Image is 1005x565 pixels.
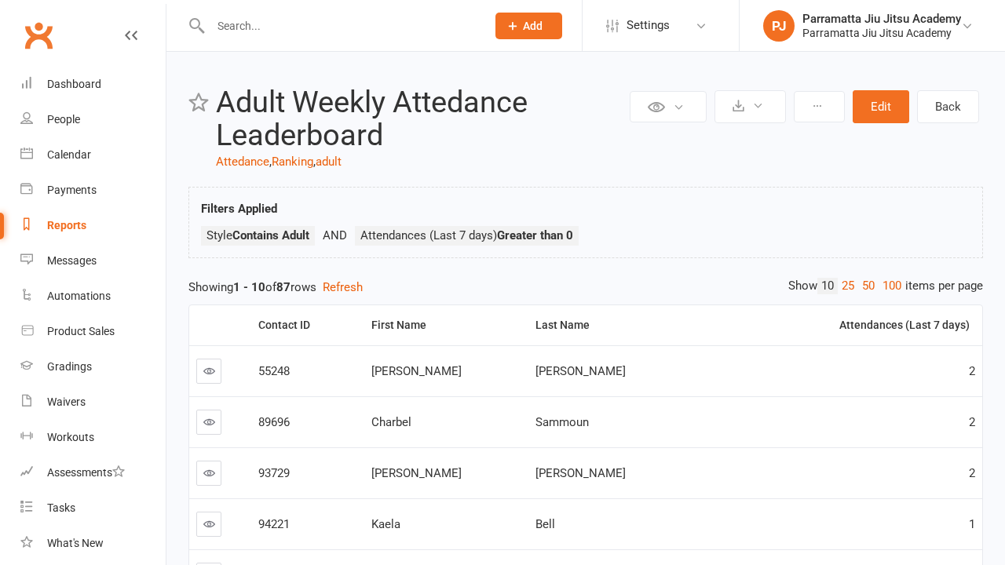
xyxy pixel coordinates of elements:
[371,364,462,378] span: [PERSON_NAME]
[323,278,363,297] button: Refresh
[535,466,626,480] span: [PERSON_NAME]
[188,278,983,297] div: Showing of rows
[47,78,101,90] div: Dashboard
[206,228,309,242] span: Style
[763,10,795,42] div: PJ
[627,8,670,43] span: Settings
[19,16,58,55] a: Clubworx
[258,319,352,331] div: Contact ID
[20,455,166,490] a: Assessments
[371,319,517,331] div: First Name
[838,278,858,294] a: 25
[753,319,970,331] div: Attendances (Last 7 days)
[272,155,313,169] a: Ranking
[20,137,166,173] a: Calendar
[47,537,104,549] div: What's New
[535,517,555,531] span: Bell
[497,228,573,242] strong: Greater than 0
[258,517,290,531] span: 94221
[20,208,166,243] a: Reports
[47,395,86,408] div: Waivers
[233,280,265,294] strong: 1 - 10
[269,155,272,169] span: ,
[360,228,573,242] span: Attendances (Last 7 days)
[47,431,94,443] div: Workouts
[258,364,290,378] span: 55248
[853,90,909,123] button: Edit
[371,415,411,429] span: Charbel
[47,325,115,337] div: Product Sales
[371,517,400,531] span: Kaela
[371,466,462,480] span: [PERSON_NAME]
[817,278,838,294] a: 10
[20,526,166,561] a: What's New
[969,415,975,429] span: 2
[20,385,166,420] a: Waivers
[313,155,316,169] span: ,
[495,13,562,39] button: Add
[20,314,166,349] a: Product Sales
[258,415,290,429] span: 89696
[858,278,879,294] a: 50
[969,364,975,378] span: 2
[788,278,983,294] div: Show items per page
[316,155,342,169] a: adult
[216,155,269,169] a: Attedance
[258,466,290,480] span: 93729
[47,466,125,479] div: Assessments
[47,219,86,231] div: Reports
[535,415,589,429] span: Sammoun
[20,67,166,102] a: Dashboard
[47,254,97,267] div: Messages
[276,280,291,294] strong: 87
[917,90,979,123] a: Back
[201,202,277,216] strong: Filters Applied
[47,360,92,373] div: Gradings
[47,148,91,161] div: Calendar
[879,278,905,294] a: 100
[47,501,75,514] div: Tasks
[802,26,961,40] div: Parramatta Jiu Jitsu Academy
[47,113,80,126] div: People
[969,517,975,531] span: 1
[523,20,543,32] span: Add
[969,466,975,480] span: 2
[216,86,626,152] h2: Adult Weekly Attedance Leaderboard
[535,364,626,378] span: [PERSON_NAME]
[802,12,961,26] div: Parramatta Jiu Jitsu Academy
[20,490,166,526] a: Tasks
[20,279,166,314] a: Automations
[20,102,166,137] a: People
[47,184,97,196] div: Payments
[20,349,166,385] a: Gradings
[20,243,166,279] a: Messages
[20,173,166,208] a: Payments
[47,290,111,302] div: Automations
[232,228,309,242] strong: Contains Adult
[535,319,733,331] div: Last Name
[206,15,475,37] input: Search...
[20,420,166,455] a: Workouts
